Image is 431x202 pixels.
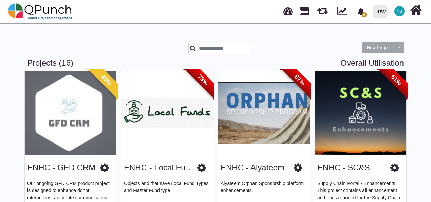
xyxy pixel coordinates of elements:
span: 48% [88,61,125,99]
span: 61% [378,61,415,99]
div: Notification [355,5,367,17]
div: Dynamic Report [334,0,353,23]
i: Home [410,4,422,17]
a: NB [390,0,409,22]
p: Alyateem Orphan Sponsorship platform enhancements. [221,180,307,200]
span: Dashboard [283,4,293,14]
a: ENHC - Local Funds [124,163,199,172]
p: Supply Chain Portal - Enhancements This project contains all enhancement and bugs reported for th... [317,180,404,200]
span: 79% [184,61,222,99]
span: Releases [317,3,328,15]
a: Overall Utilisation [340,58,404,68]
a: bell fill9 [353,0,370,22]
span: Nabiha Batool [394,6,405,16]
span: 9 [362,12,367,17]
p: Our ongoing GFD CRM product project is designed to enhance donor interactions, automate communica... [27,180,114,200]
a: ENHC - SC&S [317,163,370,172]
p: Objects and that save Local Fund Types and Master Fund type [124,180,210,200]
h3: ENHC - Local Funds [124,163,197,173]
h3: Projects (16) [27,58,404,68]
div: IRW [377,6,386,18]
a: IRW [370,0,390,23]
img: qpunch-sp.fa6292f.png [8,1,72,22]
a: ENHC - Alyateem [221,163,284,172]
span: Projects [300,4,309,15]
span: 87% [281,61,319,99]
svg: bell fill [357,8,364,15]
button: New Project [362,42,395,53]
a: ENHC - GFD CRM [27,163,95,172]
span: NB [397,9,402,13]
